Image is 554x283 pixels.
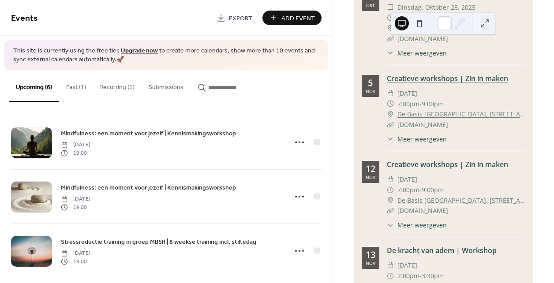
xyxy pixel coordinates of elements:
[61,149,90,157] span: 19:00
[61,128,236,138] a: Mindfulness: een moment voor jezelf | Kennismakingsworkshop
[142,70,191,101] button: Submissions
[387,246,497,255] a: De kracht van adem | Workshop
[419,99,422,109] span: -
[59,70,93,101] button: Past (1)
[366,250,375,259] div: 13
[262,11,322,25] button: Add Event
[387,160,508,169] a: Creatieve workshops | Zin in maken
[397,206,448,215] a: [DOMAIN_NAME]
[397,48,447,58] span: Meer weergeven
[387,2,394,13] div: ​
[387,220,447,230] button: ​Meer weergeven
[387,185,394,195] div: ​
[422,271,444,281] span: 3:30pm
[419,271,422,281] span: -
[9,70,59,102] button: Upcoming (6)
[397,185,419,195] span: 7:00pm
[387,88,394,99] div: ​
[387,205,394,216] div: ​
[61,129,236,138] span: Mindfulness: een moment voor jezelf | Kennismakingsworkshop
[387,48,394,58] div: ​
[387,134,394,144] div: ​
[61,141,90,149] span: [DATE]
[368,78,373,87] div: 5
[387,119,394,130] div: ​
[281,14,315,23] span: Add Event
[397,2,475,13] span: dinsdag, oktober 28, 2025
[387,260,394,271] div: ​
[422,99,444,109] span: 9:00pm
[387,220,394,230] div: ​
[61,237,256,247] a: Stressreductie training in groep MBSR | 8 weekse training incl. stiltedag
[397,109,525,119] a: De Basis [GEOGRAPHIC_DATA], [STREET_ADDRESS]
[419,185,422,195] span: -
[61,249,90,257] span: [DATE]
[387,195,394,206] div: ​
[387,23,394,34] div: ​
[61,183,236,193] span: Mindfulness: een moment voor jezelf | Kennismakingsworkshop
[61,257,90,265] span: 19:00
[366,3,375,7] div: okt
[61,203,90,211] span: 19:00
[397,88,417,99] span: [DATE]
[11,10,38,27] span: Events
[387,134,447,144] button: ​Meer weergeven
[422,185,444,195] span: 9:00pm
[366,261,375,265] div: nov
[366,164,375,173] div: 12
[397,260,417,271] span: [DATE]
[397,120,448,129] a: [DOMAIN_NAME]
[387,48,447,58] button: ​Meer weergeven
[387,12,394,23] div: ​
[210,11,259,25] a: Export
[397,195,525,206] a: De Basis [GEOGRAPHIC_DATA], [STREET_ADDRESS]
[387,74,508,83] a: Creatieve workshops | Zin in maken
[387,34,394,44] div: ​
[366,89,375,93] div: nov
[387,271,394,281] div: ​
[61,195,90,203] span: [DATE]
[229,14,252,23] span: Export
[397,34,448,43] a: [DOMAIN_NAME]
[397,271,419,281] span: 2:00pm
[121,45,158,57] a: Upgrade now
[387,109,394,119] div: ​
[397,134,447,144] span: Meer weergeven
[366,175,375,179] div: nov
[397,220,447,230] span: Meer weergeven
[93,70,142,101] button: Recurring (1)
[397,174,417,185] span: [DATE]
[397,99,419,109] span: 7:00pm
[61,238,256,247] span: Stressreductie training in groep MBSR | 8 weekse training incl. stiltedag
[387,99,394,109] div: ​
[13,47,319,64] span: This site is currently using the free tier. to create more calendars, show more than 10 events an...
[387,174,394,185] div: ​
[61,182,236,193] a: Mindfulness: een moment voor jezelf | Kennismakingsworkshop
